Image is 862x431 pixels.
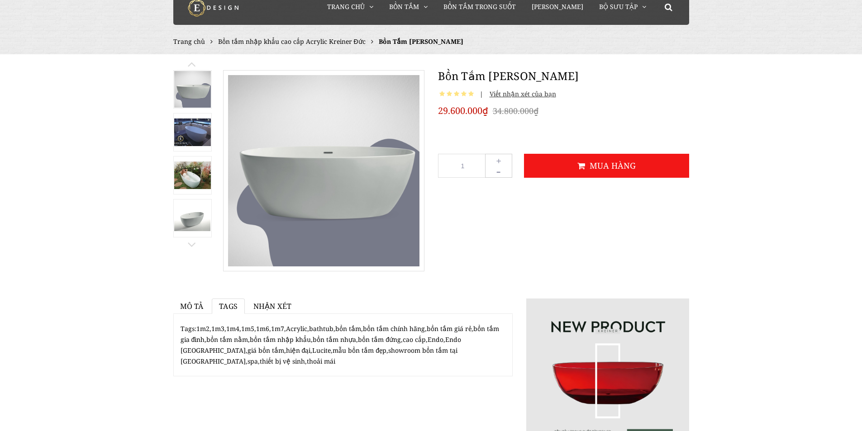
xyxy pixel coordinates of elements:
[180,301,204,311] span: Mô tả
[218,37,366,46] a: Bồn tắm nhập khẩu cao cấp Acrylic Kreiner Đức
[174,161,211,189] img: Bồn Tắm Darwin Kreiner
[241,324,254,333] a: 1m5
[286,324,307,333] a: Acrylic
[438,68,689,84] h1: Bồn Tắm [PERSON_NAME]
[226,324,239,333] a: 1m4
[454,90,459,98] i: gorgeous
[309,324,333,333] a: bathtub
[443,2,516,11] span: Bồn Tắm Trong Suốt
[439,90,445,98] i: gorgeous
[211,324,224,333] a: 1m3
[196,324,210,333] a: 1m2
[253,301,291,311] span: Nhận xét
[599,2,638,11] span: Bộ Sưu Tập
[181,335,462,355] a: Endo [GEOGRAPHIC_DATA]
[403,335,426,344] a: cao cấp
[248,346,284,355] a: giá bồn tắm
[461,90,467,98] i: gorgeous
[485,154,512,167] button: +
[256,324,269,333] a: 1m6
[438,104,488,118] span: 29.600.000₫
[181,346,458,365] a: showroom bồn tắm tại [GEOGRAPHIC_DATA]
[248,357,258,365] a: spa
[485,90,556,98] span: Viết nhận xét của bạn
[532,2,583,11] span: [PERSON_NAME]
[428,335,443,344] a: Endo
[174,118,211,146] img: Bồn Tắm Nhập Khẩu Darwin
[307,357,335,365] a: thoải mái
[271,324,284,333] a: 1m7
[335,324,361,333] a: bồn tắm
[389,2,419,11] span: Bồn Tắm
[286,346,311,355] a: hiện đại
[379,37,463,46] span: Bồn Tắm [PERSON_NAME]
[312,346,331,355] a: Lucite
[438,89,475,99] div: gorgeous
[333,346,386,355] a: mẫu bồn tắm đẹp
[327,2,365,11] span: Trang chủ
[313,335,356,344] a: bồn tắm nhựa
[206,335,248,344] a: bồn tắm nằm
[447,90,452,98] i: gorgeous
[485,165,512,178] button: -
[250,335,311,344] a: bồn tắm nhập khẩu
[524,154,689,178] button: Mua hàng
[358,335,401,344] a: bồn tắm đứng
[363,324,425,333] a: bồn tắm chính hãng
[174,71,211,108] img: Bồn Tắm Darwin Kreiner
[480,90,483,98] span: |
[493,105,538,116] del: 34.800.000₫
[260,357,305,365] a: thiết bị vệ sinh
[181,323,505,366] div: Tags: , , , , , , , , , , , , , , , , , , , , , , , , , ,
[219,301,238,311] span: Tags
[468,90,474,98] i: gorgeous
[427,324,471,333] a: bồn tắm giá rẻ
[173,37,205,46] a: Trang chủ
[174,205,211,231] img: Bồn Tắm Darwin Kreiner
